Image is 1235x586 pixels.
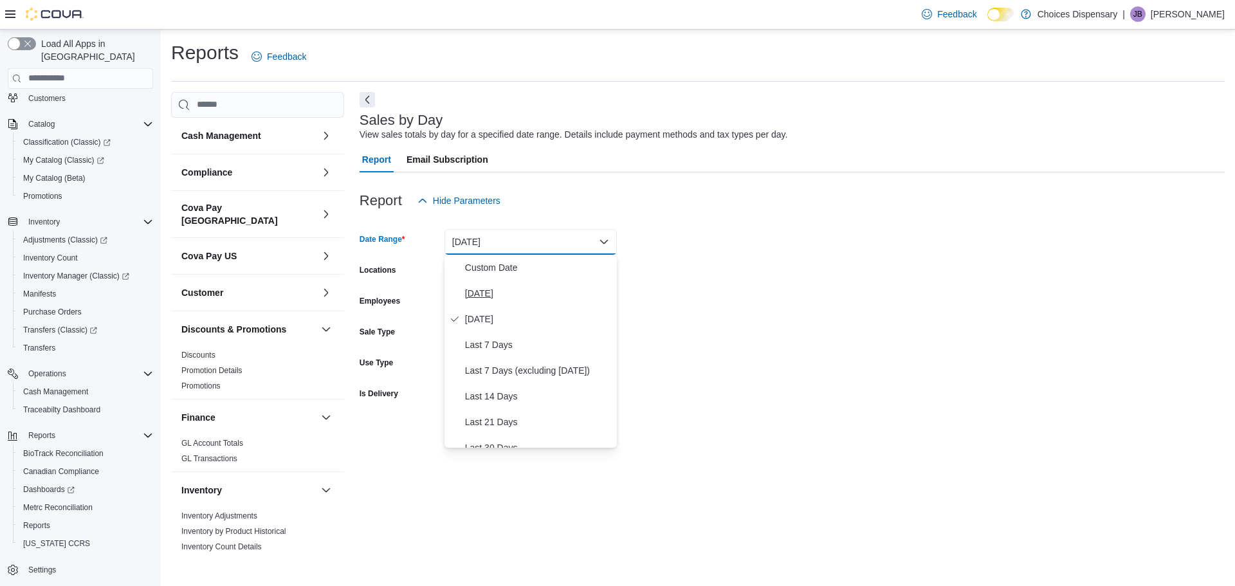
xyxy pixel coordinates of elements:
[181,286,223,299] h3: Customer
[18,500,153,515] span: Metrc Reconciliation
[26,8,84,21] img: Cova
[23,428,153,443] span: Reports
[23,253,78,263] span: Inventory Count
[13,383,158,401] button: Cash Management
[18,518,153,533] span: Reports
[23,562,61,578] a: Settings
[181,411,316,424] button: Finance
[28,93,66,104] span: Customers
[23,484,75,495] span: Dashboards
[18,446,153,461] span: BioTrack Reconciliation
[181,411,215,424] h3: Finance
[360,234,405,244] label: Date Range
[18,482,153,497] span: Dashboards
[987,8,1014,21] input: Dark Mode
[318,482,334,498] button: Inventory
[18,304,153,320] span: Purchase Orders
[318,322,334,337] button: Discounts & Promotions
[181,366,242,375] a: Promotion Details
[181,438,243,448] span: GL Account Totals
[23,271,129,281] span: Inventory Manager (Classic)
[171,40,239,66] h1: Reports
[13,151,158,169] a: My Catalog (Classic)
[181,484,222,497] h3: Inventory
[28,430,55,441] span: Reports
[18,446,109,461] a: BioTrack Reconciliation
[465,414,612,430] span: Last 21 Days
[13,535,158,553] button: [US_STATE] CCRS
[937,8,976,21] span: Feedback
[13,231,158,249] a: Adjustments (Classic)
[13,444,158,462] button: BioTrack Reconciliation
[3,365,158,383] button: Operations
[318,248,334,264] button: Cova Pay US
[18,152,153,168] span: My Catalog (Classic)
[23,116,153,132] span: Catalog
[318,206,334,222] button: Cova Pay [GEOGRAPHIC_DATA]
[18,188,153,204] span: Promotions
[181,542,262,552] span: Inventory Count Details
[13,339,158,357] button: Transfers
[18,518,55,533] a: Reports
[465,440,612,455] span: Last 30 Days
[13,462,158,481] button: Canadian Compliance
[13,285,158,303] button: Manifests
[18,340,153,356] span: Transfers
[171,347,344,399] div: Discounts & Promotions
[18,134,153,150] span: Classification (Classic)
[23,155,104,165] span: My Catalog (Classic)
[465,337,612,353] span: Last 7 Days
[360,265,396,275] label: Locations
[360,113,443,128] h3: Sales by Day
[23,502,93,513] span: Metrc Reconciliation
[360,128,788,142] div: View sales totals by day for a specified date range. Details include payment methods and tax type...
[18,286,153,302] span: Manifests
[18,402,105,417] a: Traceabilty Dashboard
[917,1,982,27] a: Feedback
[360,296,400,306] label: Employees
[465,311,612,327] span: [DATE]
[3,213,158,231] button: Inventory
[23,520,50,531] span: Reports
[360,92,375,107] button: Next
[23,366,71,381] button: Operations
[23,235,107,245] span: Adjustments (Classic)
[181,201,316,227] button: Cova Pay [GEOGRAPHIC_DATA]
[465,389,612,404] span: Last 14 Days
[181,526,286,536] span: Inventory by Product Historical
[23,116,60,132] button: Catalog
[28,119,55,129] span: Catalog
[18,536,95,551] a: [US_STATE] CCRS
[18,250,153,266] span: Inventory Count
[13,481,158,499] a: Dashboards
[18,304,87,320] a: Purchase Orders
[181,166,232,179] h3: Compliance
[23,538,90,549] span: [US_STATE] CCRS
[36,37,153,63] span: Load All Apps in [GEOGRAPHIC_DATA]
[181,250,237,262] h3: Cova Pay US
[13,267,158,285] a: Inventory Manager (Classic)
[360,389,398,399] label: Is Delivery
[28,369,66,379] span: Operations
[13,187,158,205] button: Promotions
[181,365,242,376] span: Promotion Details
[181,351,215,360] a: Discounts
[23,405,100,415] span: Traceabilty Dashboard
[13,499,158,517] button: Metrc Reconciliation
[18,384,153,399] span: Cash Management
[13,133,158,151] a: Classification (Classic)
[18,134,116,150] a: Classification (Classic)
[1151,6,1225,22] p: [PERSON_NAME]
[28,217,60,227] span: Inventory
[1038,6,1118,22] p: Choices Dispensary
[181,484,316,497] button: Inventory
[23,307,82,317] span: Purchase Orders
[13,303,158,321] button: Purchase Orders
[407,147,488,172] span: Email Subscription
[18,322,153,338] span: Transfers (Classic)
[13,321,158,339] a: Transfers (Classic)
[360,193,402,208] h3: Report
[181,381,221,391] span: Promotions
[18,464,153,479] span: Canadian Compliance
